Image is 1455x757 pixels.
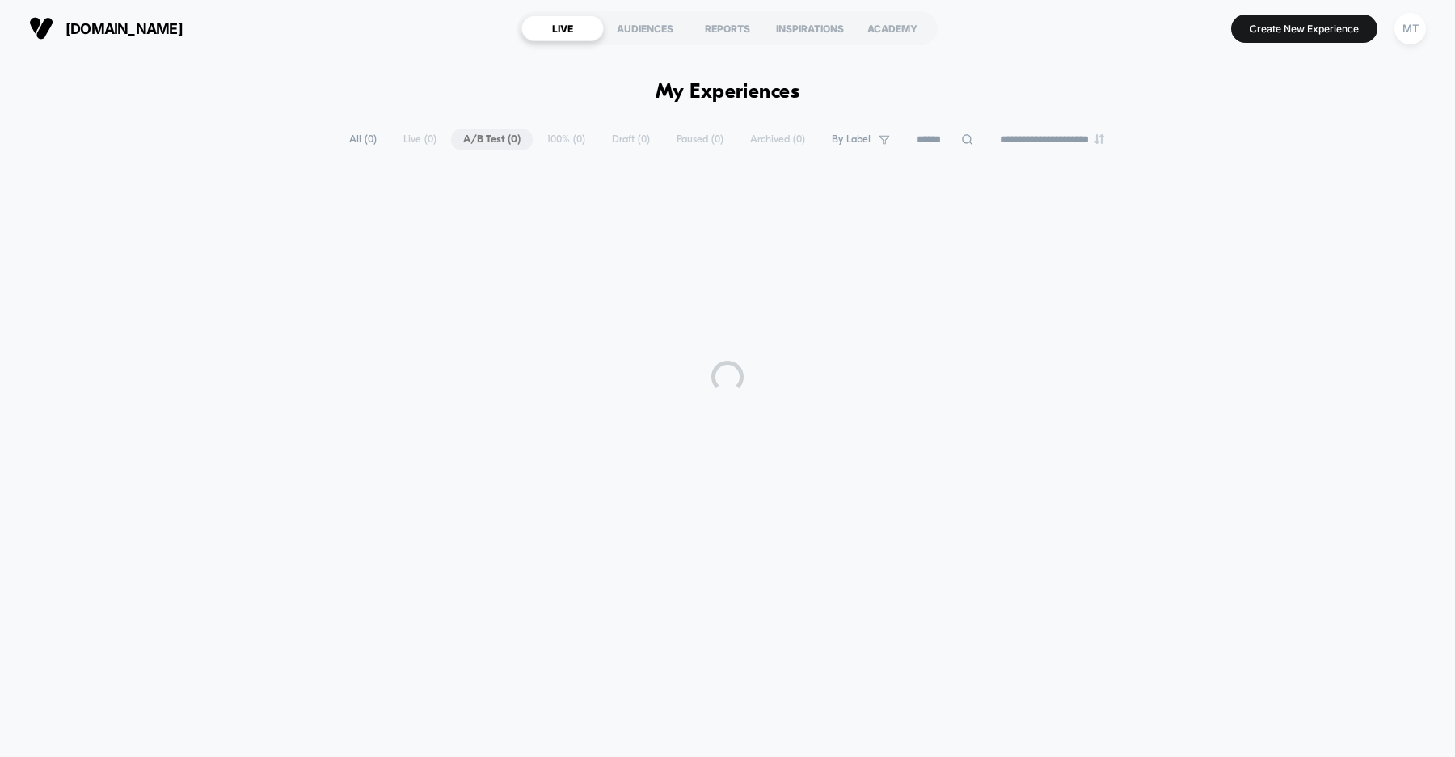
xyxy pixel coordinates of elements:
div: LIVE [521,15,604,41]
div: MT [1394,13,1426,44]
div: AUDIENCES [604,15,686,41]
div: INSPIRATIONS [769,15,851,41]
div: REPORTS [686,15,769,41]
img: end [1094,134,1104,144]
button: [DOMAIN_NAME] [24,15,188,41]
h1: My Experiences [656,81,800,104]
span: [DOMAIN_NAME] [65,20,183,37]
img: Visually logo [29,16,53,40]
span: By Label [832,133,871,146]
span: All ( 0 ) [337,129,389,150]
button: Create New Experience [1231,15,1377,43]
div: ACADEMY [851,15,934,41]
button: MT [1390,12,1431,45]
